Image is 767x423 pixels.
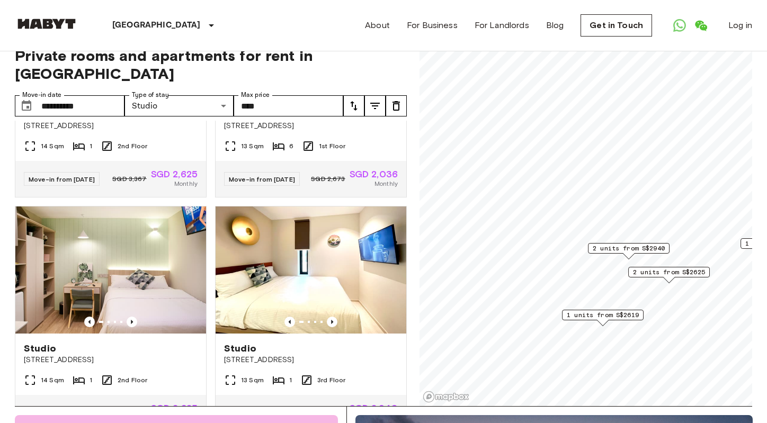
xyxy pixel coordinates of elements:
a: Open WhatsApp [669,15,690,36]
span: 2 units from S$2625 [633,267,705,277]
span: 2nd Floor [118,375,147,385]
a: Mapbox logo [423,391,469,403]
a: For Business [407,19,458,32]
span: SGD 2,625 [151,403,198,413]
span: [STREET_ADDRESS] [24,121,198,131]
label: Type of stay [132,91,169,100]
span: Private rooms and apartments for rent in [GEOGRAPHIC_DATA] [15,47,407,83]
button: Choose date, selected date is 9 Sep 2025 [16,95,37,116]
span: Studio [224,342,256,355]
div: Map marker [588,243,670,259]
span: 6 [289,141,293,151]
div: Map marker [562,310,644,326]
span: 1 [90,375,92,385]
button: tune [386,95,407,116]
img: Habyt [15,19,78,29]
p: [GEOGRAPHIC_DATA] [112,19,201,32]
span: 14 Sqm [41,141,64,151]
span: SGD 2,625 [151,169,198,179]
span: Monthly [374,179,398,188]
label: Move-in date [22,91,61,100]
span: SGD 3,367 [112,174,146,184]
span: 1 [289,375,292,385]
button: tune [364,95,386,116]
label: Max price [241,91,270,100]
button: Previous image [127,317,137,327]
span: 2nd Floor [118,141,147,151]
span: 3rd Floor [317,375,345,385]
span: 14 Sqm [41,375,64,385]
span: [STREET_ADDRESS] [224,355,398,365]
a: Get in Touch [581,14,652,37]
span: Move-in from [DATE] [229,175,295,183]
a: For Landlords [475,19,529,32]
span: [STREET_ADDRESS] [224,121,398,131]
button: tune [343,95,364,116]
span: 2 units from S$2940 [593,244,665,253]
button: Previous image [84,317,95,327]
span: Studio [24,342,56,355]
a: About [365,19,390,32]
span: SGD 2,673 [311,174,345,184]
div: Map marker [628,267,710,283]
span: 13 Sqm [241,141,264,151]
a: Log in [728,19,752,32]
span: 1 [90,141,92,151]
img: Marketing picture of unit SG-01-110-014-001 [216,206,406,334]
span: 13 Sqm [241,375,264,385]
canvas: Map [420,34,752,406]
span: 1 units from S$2619 [567,310,639,320]
span: SGD 2,940 [350,403,398,413]
div: Studio [124,95,234,116]
a: Open WeChat [690,15,711,36]
button: Previous image [284,317,295,327]
span: Move-in from [DATE] [29,175,95,183]
span: 1st Floor [319,141,345,151]
span: [STREET_ADDRESS] [24,355,198,365]
button: Previous image [327,317,337,327]
img: Marketing picture of unit SG-01-111-001-001 [15,206,206,334]
span: Monthly [174,179,198,188]
a: Blog [546,19,564,32]
span: SGD 2,036 [350,169,398,179]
